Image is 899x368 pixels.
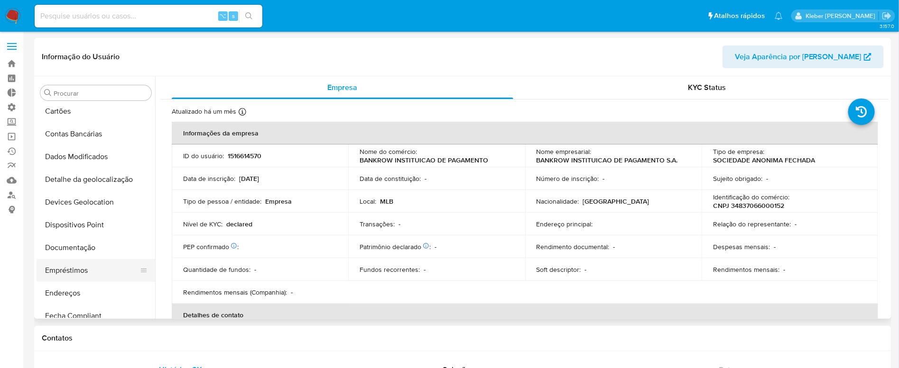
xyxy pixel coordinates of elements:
p: - [254,265,256,274]
button: Veja Aparência por [PERSON_NAME] [723,45,884,68]
p: [GEOGRAPHIC_DATA] [583,197,649,206]
p: ID do usuário : [183,152,224,160]
span: KYC Status [688,82,726,93]
a: Sair [882,11,892,21]
p: - [795,220,797,228]
button: Contas Bancárias [37,123,155,145]
p: - [291,288,293,296]
p: Despesas mensais : [713,242,770,251]
p: Sujeito obrigado : [713,174,762,183]
p: Patrimônio declarado : [360,242,431,251]
p: - [424,265,426,274]
p: Número de inscrição : [537,174,599,183]
button: search-icon [239,9,259,23]
p: BANKROW INSTITUICAO DE PAGAMENTO S.A. [537,156,678,164]
p: MLB [380,197,393,206]
button: Procurar [44,89,52,97]
span: s [232,11,235,20]
p: Empresa [265,197,292,206]
p: Soft descriptor : [537,265,581,274]
p: Local : [360,197,376,206]
p: Data de constituição : [360,174,421,183]
button: Documentação [37,236,155,259]
p: BANKROW INSTITUICAO DE PAGAMENTO [360,156,488,164]
p: - [783,265,785,274]
button: Dispositivos Point [37,214,155,236]
button: Empréstimos [37,259,148,282]
button: Dados Modificados [37,145,155,168]
p: - [603,174,605,183]
p: - [766,174,768,183]
p: Nome do comércio : [360,147,417,156]
input: Procurar [54,89,148,98]
button: Detalhe da geolocalização [37,168,155,191]
p: Endereço principal : [537,220,593,228]
p: 1516614570 [228,152,261,160]
p: Tipo de pessoa / entidade : [183,197,261,206]
button: Devices Geolocation [37,191,155,214]
button: Fecha Compliant [37,305,155,327]
a: Notificações [775,12,783,20]
span: Veja Aparência por [PERSON_NAME] [735,45,862,68]
p: Nível de KYC : [183,220,222,228]
p: - [425,174,426,183]
p: PEP confirmado : [183,242,239,251]
input: Pesquise usuários ou casos... [35,10,262,22]
p: Fundos recorrentes : [360,265,420,274]
span: Atalhos rápidos [714,11,765,21]
h1: Informação do Usuário [42,52,120,62]
p: - [399,220,400,228]
p: - [774,242,776,251]
p: Relação do representante : [713,220,791,228]
span: Empresa [328,82,358,93]
p: Tipo de empresa : [713,147,764,156]
th: Detalhes de contato [172,304,878,326]
p: Nome empresarial : [537,147,592,156]
p: Nacionalidade : [537,197,579,206]
p: CNPJ 34837066000152 [713,201,784,210]
p: Data de inscrição : [183,174,235,183]
p: declared [226,220,252,228]
p: Rendimentos mensais : [713,265,779,274]
p: Quantidade de fundos : [183,265,250,274]
p: Rendimento documental : [537,242,610,251]
th: Informações da empresa [172,122,878,144]
p: Atualizado há um mês [172,107,236,116]
span: ⌥ [219,11,226,20]
p: - [613,242,615,251]
p: - [585,265,587,274]
p: - [435,242,436,251]
p: Rendimentos mensais (Companhia) : [183,288,287,296]
p: Transações : [360,220,395,228]
h1: Contatos [42,333,884,343]
button: Cartões [37,100,155,123]
p: [DATE] [239,174,259,183]
p: Identificação do comércio : [713,193,789,201]
p: SOCIEDADE ANONIMA FECHADA [713,156,815,164]
p: kleber.bueno@mercadolivre.com [806,11,879,20]
button: Endereços [37,282,155,305]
